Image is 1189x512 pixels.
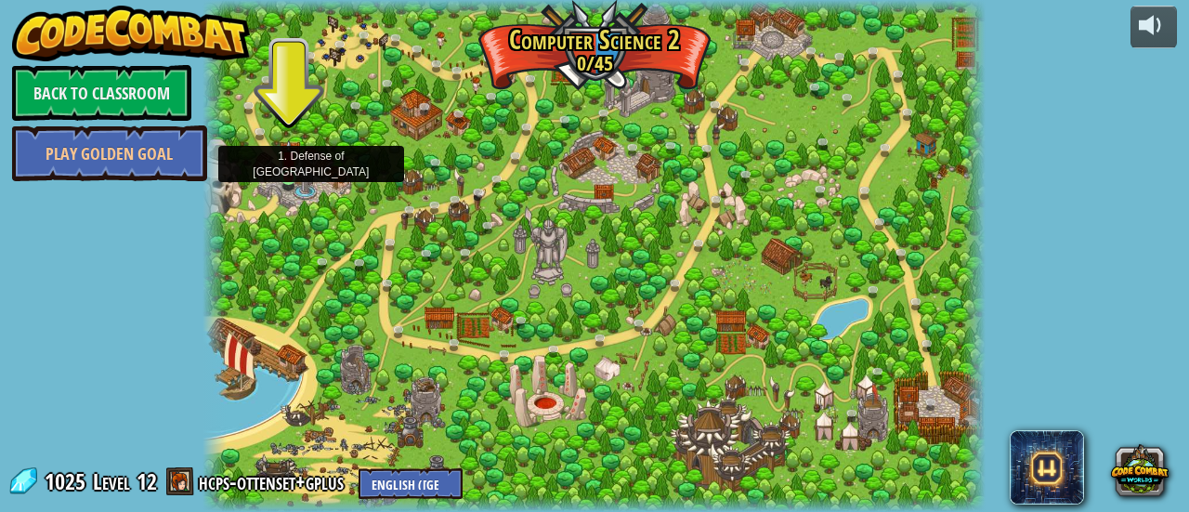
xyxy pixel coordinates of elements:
a: Play Golden Goal [12,125,207,181]
img: CodeCombat - Learn how to code by playing a game [12,6,250,61]
button: Adjust volume [1130,6,1177,49]
a: Back to Classroom [12,65,191,121]
img: level-banner-unstarted.png [281,139,297,178]
span: 1025 [45,466,91,496]
span: 12 [137,466,157,496]
span: Level [93,466,130,497]
a: hcps-ottenset+gplus [199,466,349,496]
